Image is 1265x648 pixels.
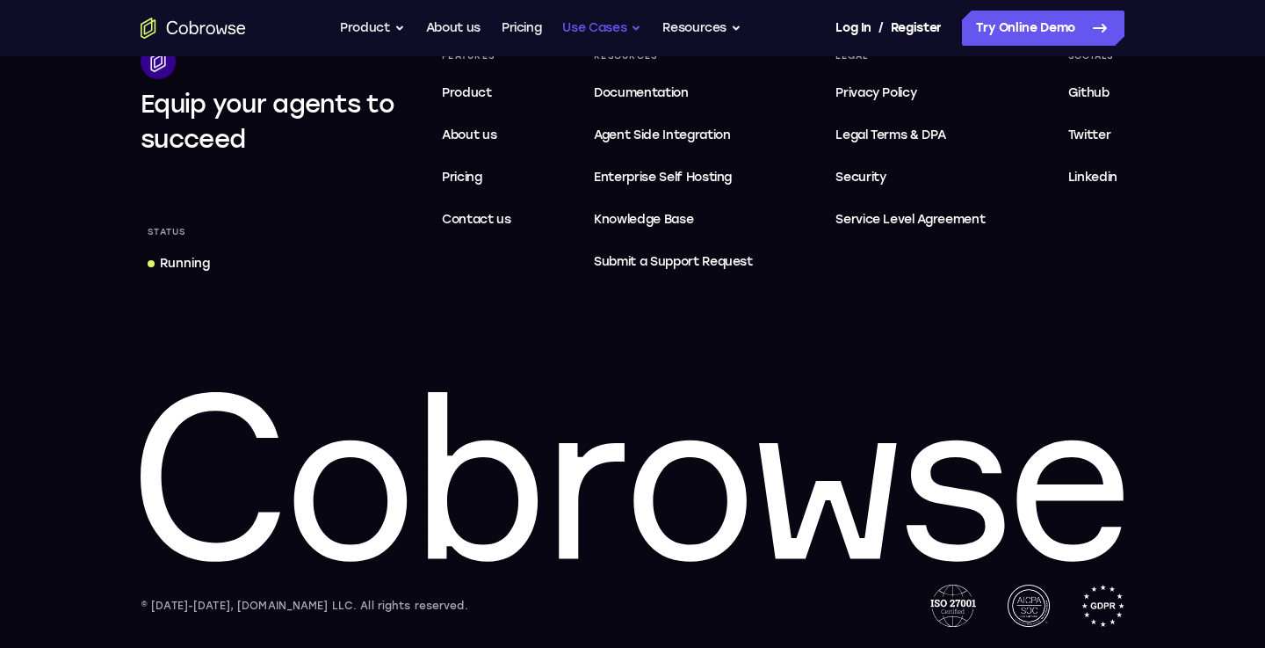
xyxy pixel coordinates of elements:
[828,118,992,153] a: Legal Terms & DPA
[835,85,916,100] span: Privacy Policy
[442,127,496,142] span: About us
[587,44,760,69] div: Resources
[1061,76,1124,111] a: Github
[828,202,992,237] a: Service Level Agreement
[426,11,481,46] a: About us
[435,160,518,195] a: Pricing
[1008,585,1050,627] img: AICPA SOC
[1068,85,1110,100] span: Github
[442,170,482,185] span: Pricing
[828,44,992,69] div: Legal
[141,597,468,615] div: © [DATE]-[DATE], [DOMAIN_NAME] LLC. All rights reserved.
[835,11,871,46] a: Log In
[141,89,394,154] span: Equip your agents to succeed
[1061,44,1124,69] div: Socials
[442,85,492,100] span: Product
[587,202,760,237] a: Knowledge Base
[835,170,885,185] span: Security
[828,76,992,111] a: Privacy Policy
[160,255,210,273] div: Running
[1068,127,1111,142] span: Twitter
[435,118,518,153] a: About us
[594,251,753,273] span: Submit a Support Request
[141,18,246,39] a: Go to the home page
[891,11,942,46] a: Register
[442,212,511,227] span: Contact us
[587,118,760,153] a: Agent Side Integration
[594,212,693,227] span: Knowledge Base
[340,11,405,46] button: Product
[930,585,976,627] img: ISO
[662,11,741,46] button: Resources
[878,18,884,39] span: /
[435,76,518,111] a: Product
[1061,160,1124,195] a: Linkedin
[1061,118,1124,153] a: Twitter
[141,248,217,280] a: Running
[502,11,542,46] a: Pricing
[587,160,760,195] a: Enterprise Self Hosting
[594,167,753,188] span: Enterprise Self Hosting
[587,76,760,111] a: Documentation
[587,244,760,280] a: Submit a Support Request
[1081,585,1124,627] img: GDPR
[1068,170,1117,185] span: Linkedin
[435,202,518,237] a: Contact us
[141,220,193,244] div: Status
[435,44,518,69] div: Features
[594,125,753,146] span: Agent Side Integration
[562,11,641,46] button: Use Cases
[835,127,945,142] span: Legal Terms & DPA
[835,209,985,230] span: Service Level Agreement
[962,11,1124,46] a: Try Online Demo
[594,85,688,100] span: Documentation
[828,160,992,195] a: Security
